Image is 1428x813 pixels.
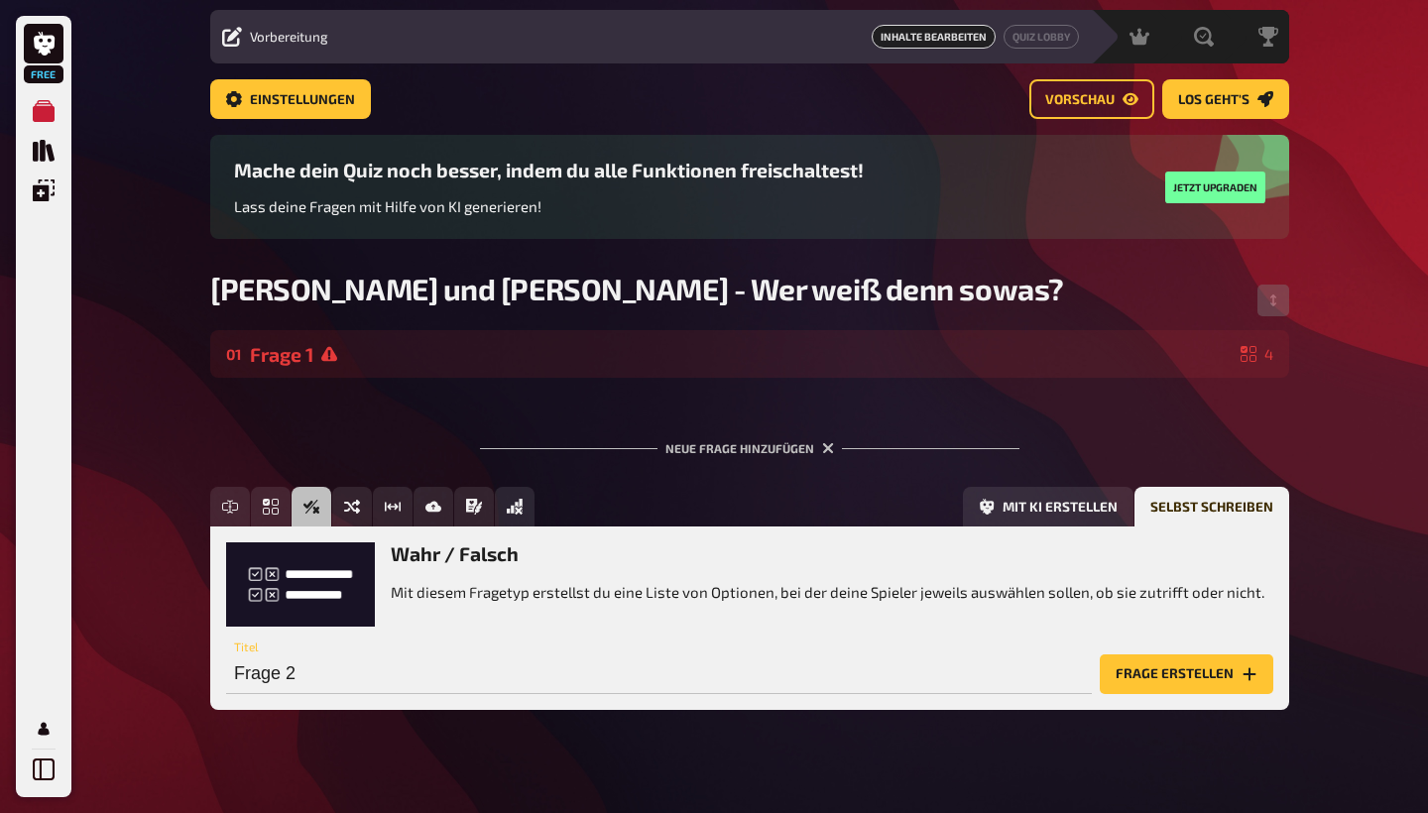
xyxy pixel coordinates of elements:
[210,271,1064,306] span: [PERSON_NAME] und [PERSON_NAME] - Wer weiß denn sowas?
[1162,79,1289,119] button: Los geht's
[226,345,242,363] div: 01
[1045,93,1115,107] span: Vorschau
[292,487,331,526] button: Wahr / Falsch
[963,487,1133,526] button: Mit KI erstellen
[1241,346,1273,362] div: 4
[26,68,61,80] span: Free
[210,79,371,119] button: Einstellungen
[495,487,535,526] button: Offline Frage
[250,343,1233,366] div: Frage 1
[1257,285,1289,316] button: Reihenfolge anpassen
[872,25,996,49] a: Inhalte Bearbeiten
[234,159,864,181] h3: Mache dein Quiz noch besser, indem du alle Funktionen freischaltest!
[250,29,328,45] span: Vorbereitung
[234,197,541,215] span: Lass deine Fragen mit Hilfe von KI generieren!
[391,542,1264,565] h3: Wahr / Falsch
[373,487,413,526] button: Schätzfrage
[24,171,63,210] a: Einblendungen
[24,91,63,131] a: Meine Quizze
[251,487,291,526] button: Einfachauswahl
[1165,172,1265,203] button: Jetzt upgraden
[226,654,1092,694] input: Titel
[24,709,63,749] a: Profil
[1100,654,1273,694] button: Frage erstellen
[210,487,250,526] button: Freitext Eingabe
[454,487,494,526] button: Prosa (Langtext)
[332,487,372,526] button: Sortierfrage
[480,409,1019,471] div: Neue Frage hinzufügen
[1134,487,1289,526] button: Selbst schreiben
[1178,93,1249,107] span: Los geht's
[24,131,63,171] a: Quiz Sammlung
[250,93,355,107] span: Einstellungen
[1004,25,1079,49] button: Quiz Lobby
[391,581,1264,604] p: Mit diesem Fragetyp erstellst du eine Liste von Optionen, bei der deine Spieler jeweils auswählen...
[1029,79,1154,119] button: Vorschau
[414,487,453,526] button: Bild-Antwort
